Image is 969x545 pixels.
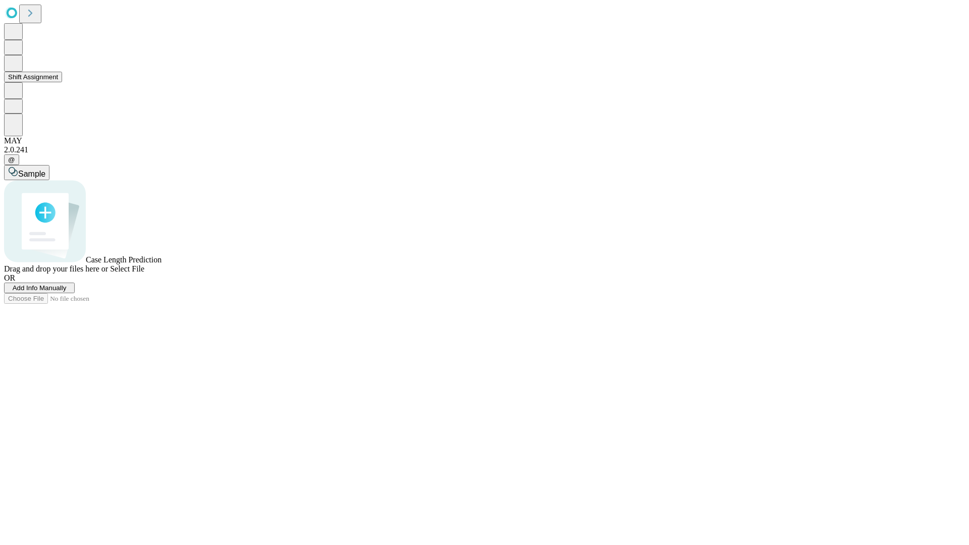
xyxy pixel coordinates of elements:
[4,283,75,293] button: Add Info Manually
[4,165,49,180] button: Sample
[4,264,108,273] span: Drag and drop your files here or
[8,156,15,163] span: @
[13,284,67,292] span: Add Info Manually
[110,264,144,273] span: Select File
[86,255,161,264] span: Case Length Prediction
[4,154,19,165] button: @
[4,145,965,154] div: 2.0.241
[4,72,62,82] button: Shift Assignment
[4,274,15,282] span: OR
[4,136,965,145] div: MAY
[18,170,45,178] span: Sample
